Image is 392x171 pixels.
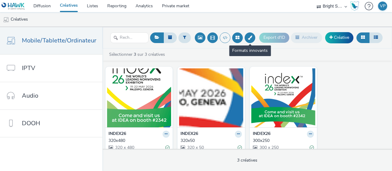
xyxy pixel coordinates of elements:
[108,52,167,57] a: Sélectionner sur 3 créatives
[253,131,270,138] strong: INDEX26
[2,2,25,10] img: undefined Logo
[356,32,370,43] button: Grille
[165,144,170,151] div: Valide
[310,144,314,151] div: Valide
[22,36,96,45] span: Mobile/Tablette/Ordinateur
[179,68,243,127] img: 320x50 visual
[134,52,136,57] strong: 3
[259,145,279,150] span: 300 x 250
[22,64,35,72] span: IPTV
[181,131,198,138] strong: INDEX26
[251,68,315,127] img: 300x250 visual
[238,144,242,151] div: Valide
[115,145,134,150] span: 320 x 480
[181,138,242,144] a: 320x50
[259,33,289,42] button: Export d'ID
[107,68,171,127] img: 320x480 visual
[350,1,359,11] img: Hawk Academy
[380,2,386,11] div: VP
[253,138,311,144] div: 300x250
[253,138,314,144] a: 300x250
[22,119,40,128] span: DOOH
[350,1,362,11] a: Hawk Academy
[108,138,167,144] div: 320x480
[187,145,204,150] span: 320 x 50
[325,32,353,43] a: Créative
[237,157,257,163] span: 3 créatives
[369,32,383,43] button: Liste
[181,138,239,144] div: 320x50
[3,17,9,23] img: mobile
[22,91,38,100] span: Audio
[110,32,149,43] input: Rechercher...
[291,32,322,43] button: Archiver
[108,131,126,138] strong: INDEX26
[108,138,170,144] a: 320x480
